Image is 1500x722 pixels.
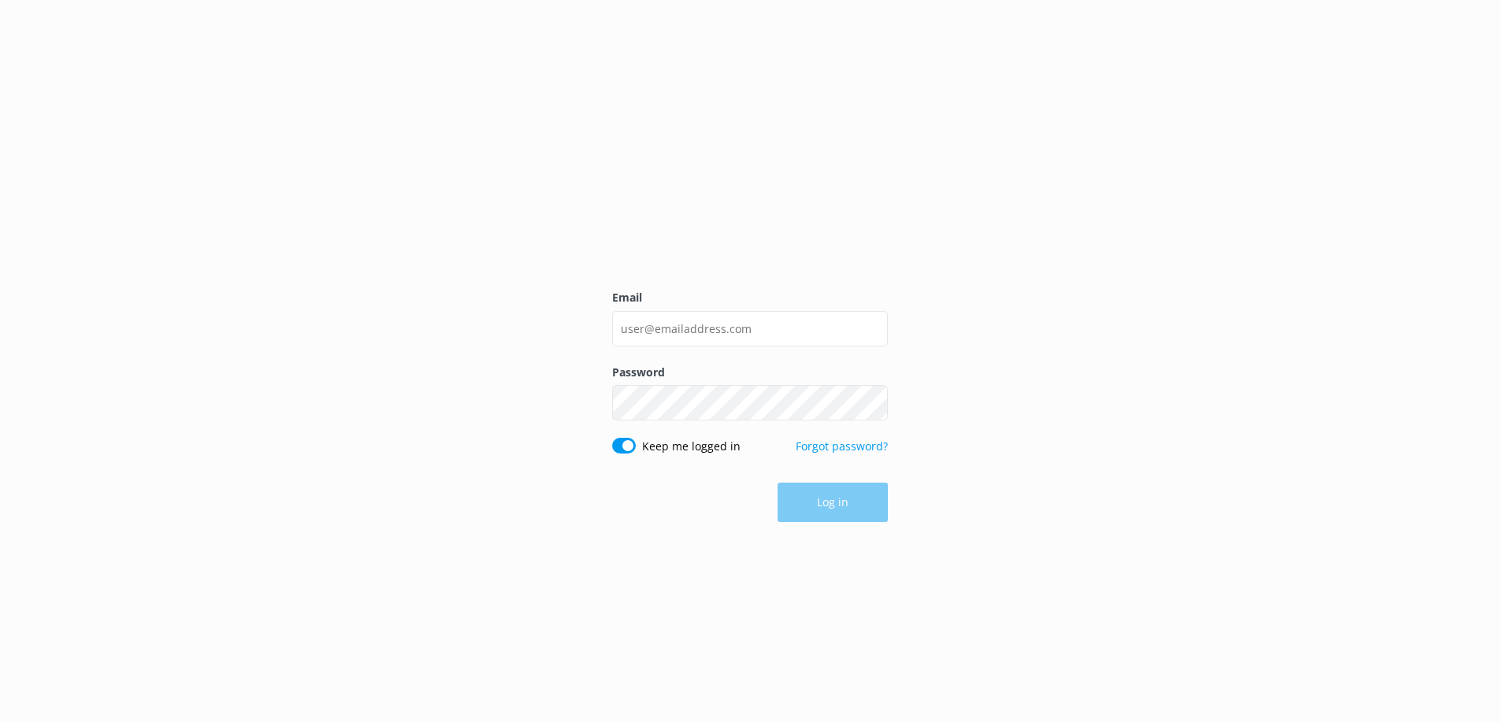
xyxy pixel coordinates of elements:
[612,289,888,306] label: Email
[612,311,888,346] input: user@emailaddress.com
[856,387,888,419] button: Show password
[642,438,741,455] label: Keep me logged in
[612,364,888,381] label: Password
[796,439,888,454] a: Forgot password?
